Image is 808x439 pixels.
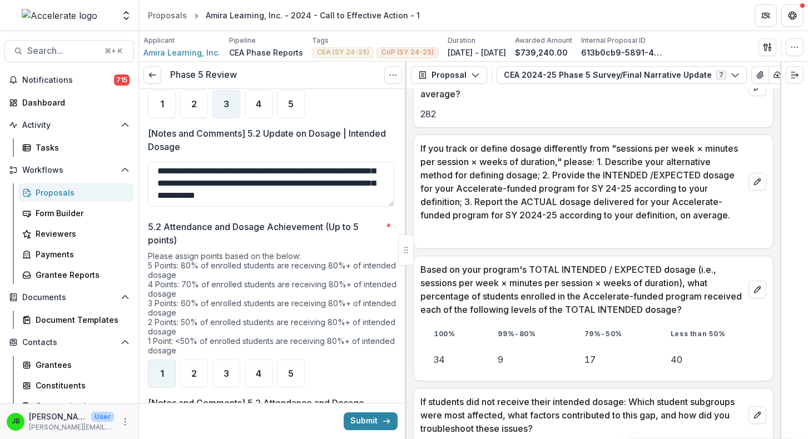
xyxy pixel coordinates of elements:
[4,116,134,134] button: Open Activity
[384,66,402,84] button: Options
[381,48,434,56] span: CoP (SY 24-25)
[12,418,20,425] div: Jennifer Bronson
[143,36,175,46] p: Applicant
[515,47,568,58] p: $739,240.00
[29,411,87,422] p: [PERSON_NAME]
[420,345,484,374] td: 34
[91,412,114,422] p: User
[148,127,391,153] p: [Notes and Comments] 5.2 Update on Dosage | Intended Dosage
[748,406,766,424] button: edit
[22,76,114,85] span: Notifications
[18,266,134,284] a: Grantee Reports
[420,395,744,435] p: If students did not receive their intended dosage: Which student subgroups were most affected, wh...
[224,99,229,108] span: 3
[160,99,164,108] span: 1
[118,415,132,428] button: More
[420,263,744,316] p: Based on your program's TOTAL INTENDED / EXPECTED dosage (i.e., sessions per week × minutes per s...
[18,376,134,395] a: Constituents
[27,46,98,56] span: Search...
[4,333,134,351] button: Open Contacts
[288,369,294,378] span: 5
[4,93,134,112] a: Dashboard
[148,220,381,247] p: 5.2 Attendance and Dosage Achievement (Up to 5 points)
[18,356,134,374] a: Grantees
[748,173,766,191] button: edit
[191,99,197,108] span: 2
[36,359,125,371] div: Grantees
[114,74,130,86] span: 715
[36,380,125,391] div: Constituents
[484,345,571,374] td: 9
[18,183,134,202] a: Proposals
[36,248,125,260] div: Payments
[143,47,220,58] a: Amira Learning, Inc.
[22,9,97,22] img: Accelerate logo
[581,47,665,58] p: 613b0cb9-5891-4661-85f8-9cf8ff1c4b2a
[312,36,329,46] p: Tags
[22,121,116,130] span: Activity
[36,269,125,281] div: Grantee Reports
[143,7,424,23] nav: breadcrumb
[420,323,484,345] th: 100%
[22,293,116,302] span: Documents
[420,107,766,121] p: 282
[411,66,487,84] button: Proposal
[288,99,294,108] span: 5
[256,369,261,378] span: 4
[657,345,766,374] td: 40
[317,48,369,56] span: CEA (SY 24-25)
[206,9,420,21] div: Amira Learning, Inc. - 2024 - Call to Effective Action - 1
[148,396,391,423] p: [Notes and Comments] 5.2 Attendance and Dosage Achievement (Up to 5 points)
[22,338,116,347] span: Contacts
[102,45,125,57] div: ⌘ + K
[256,99,261,108] span: 4
[22,97,125,108] div: Dashboard
[4,161,134,179] button: Open Workflows
[170,69,237,80] h3: Phase 5 Review
[229,36,256,46] p: Pipeline
[751,66,769,84] button: View Attached Files
[571,345,657,374] td: 17
[191,369,197,378] span: 2
[786,66,804,84] button: Expand right
[143,7,191,23] a: Proposals
[18,225,134,243] a: Reviewers
[18,397,134,415] a: Communications
[229,47,303,58] p: CEA Phase Reports
[18,138,134,157] a: Tasks
[224,369,229,378] span: 3
[4,288,134,306] button: Open Documents
[781,4,804,27] button: Get Help
[160,369,164,378] span: 1
[36,314,125,326] div: Document Templates
[755,4,777,27] button: Partners
[448,36,475,46] p: Duration
[36,142,125,153] div: Tasks
[344,412,398,430] button: Submit
[22,166,116,175] span: Workflows
[571,323,657,345] th: 79%-50%
[36,400,125,412] div: Communications
[484,323,571,345] th: 99%-80%
[18,311,134,329] a: Document Templates
[420,142,744,222] p: If you track or define dosage differently from "sessions per week × minutes per session × weeks o...
[4,40,134,62] button: Search...
[581,36,646,46] p: Internal Proposal ID
[148,9,187,21] div: Proposals
[448,47,506,58] p: [DATE] - [DATE]
[748,281,766,298] button: edit
[118,4,134,27] button: Open entity switcher
[18,245,134,263] a: Payments
[29,422,114,432] p: [PERSON_NAME][EMAIL_ADDRESS][PERSON_NAME][DOMAIN_NAME]
[148,251,398,360] div: Please assign points based on the below: 5 Points: 80% of enrolled students are receiving 80%+ of...
[18,204,134,222] a: Form Builder
[497,66,747,84] button: CEA 2024-25 Phase 5 Survey/Final Narrative Update7
[36,187,125,198] div: Proposals
[4,71,134,89] button: Notifications715
[36,207,125,219] div: Form Builder
[36,228,125,240] div: Reviewers
[515,36,572,46] p: Awarded Amount
[657,323,766,345] th: Less than 50%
